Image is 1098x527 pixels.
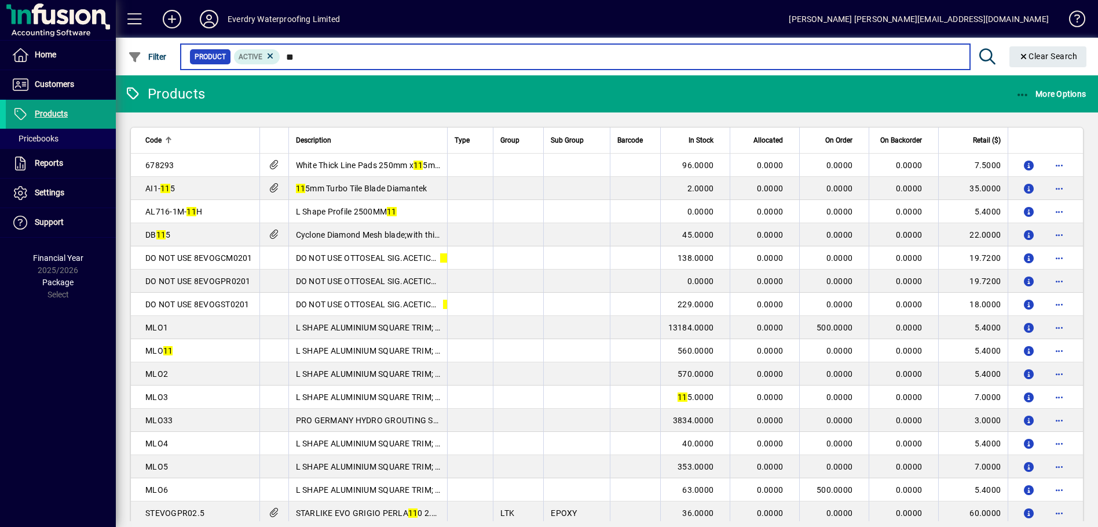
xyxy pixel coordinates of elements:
span: 0.0000 [757,392,784,402]
div: Code [145,134,252,147]
span: On Order [825,134,852,147]
span: 0.0000 [896,485,923,495]
span: MLO1 [145,323,168,332]
button: Clear [1009,46,1087,67]
span: 13184.0000 [668,323,714,332]
button: More options [1050,411,1068,430]
button: More options [1050,504,1068,522]
td: 3.0000 [938,409,1008,432]
span: AL716-1M- H [145,207,202,216]
span: Code [145,134,162,147]
span: DO NOT USE 8EVOGPR0201 [145,277,251,286]
span: 0.0000 [896,369,923,379]
td: 7.0000 [938,386,1008,409]
td: 35.0000 [938,177,1008,200]
span: 0.0000 [757,416,784,425]
span: STARLIKE EVO GRIGIO PERLA 0 2.5kg bucket [296,508,473,518]
span: 0.0000 [896,392,923,402]
span: 0.0000 [757,277,784,286]
a: Knowledge Base [1060,2,1084,40]
span: 353.0000 [678,462,713,471]
span: 0.0000 [757,508,784,518]
span: Home [35,50,56,59]
span: 3834.0000 [673,416,713,425]
span: Type [455,134,470,147]
span: L SHAPE ALUMINIUM SQUARE TRIM; [PERSON_NAME] mm [296,439,523,448]
button: More options [1050,226,1068,244]
span: 45.0000 [682,230,713,239]
span: 2.0000 [687,184,714,193]
em: 11 [156,230,166,239]
span: Allocated [753,134,783,147]
span: 0.0000 [826,277,853,286]
span: 63.0000 [682,485,713,495]
span: MLO33 [145,416,173,425]
div: Type [455,134,486,147]
span: 678293 [145,161,174,170]
span: On Backorder [880,134,922,147]
button: More options [1050,388,1068,406]
span: 0.0000 [687,207,714,216]
td: 5.4000 [938,339,1008,362]
span: MLO2 [145,369,168,379]
span: 0.0000 [757,323,784,332]
button: Filter [125,46,170,67]
span: 0.0000 [826,416,853,425]
span: DO NOT USE OTTOSEAL SIG.ACETICO (C 43) GRIGIO PERLA 0 TUBE [296,277,556,286]
td: 19.7200 [938,270,1008,293]
td: 5.4000 [938,478,1008,501]
span: Products [35,109,68,118]
em: 11 [186,207,196,216]
a: Pricebooks [6,129,116,148]
button: More options [1050,365,1068,383]
span: AI1- 5 [145,184,175,193]
span: 0.0000 [757,462,784,471]
span: DO NOT USE 8EVOGST0201 [145,300,250,309]
span: DO NOT USE OTTOSEAL SIG.ACETICO( 68) GRIGIO CEMENTO 125 TUBE [296,253,571,263]
span: Pricebooks [12,134,58,143]
span: 0.0000 [757,161,784,170]
span: 0.0000 [826,184,853,193]
mat-chip: Activation Status: Active [234,49,280,64]
button: More options [1050,295,1068,314]
span: Customers [35,79,74,89]
span: 0.0000 [896,161,923,170]
button: More options [1050,179,1068,198]
span: 0.0000 [757,230,784,239]
span: Active [239,53,262,61]
span: 0.0000 [826,508,853,518]
span: 0.0000 [826,300,853,309]
span: Clear Search [1019,52,1078,61]
span: 0.0000 [757,253,784,263]
span: 0.0000 [896,207,923,216]
button: More options [1050,156,1068,175]
span: 0.0000 [896,253,923,263]
span: DB 5 [145,230,170,239]
td: 5.4000 [938,362,1008,386]
span: In Stock [689,134,713,147]
span: 0.0000 [757,300,784,309]
span: 0.0000 [757,369,784,379]
span: Description [296,134,331,147]
button: More options [1050,481,1068,499]
span: Reports [35,158,63,168]
span: EPOXY [551,508,577,518]
span: LTK [500,508,514,518]
div: On Backorder [876,134,932,147]
div: Barcode [617,134,653,147]
span: L SHAPE ALUMINIUM SQUARE TRIM; BRIGHT SILVER MM [296,369,518,379]
span: DO NOT USE OTTOSEAL SIG.ACETICO)( 70) GRIGIO SETA 5 TUBE [296,300,553,309]
span: L SHAPE ALUMINIUM SQUARE TRIM; BRIGHT SILVER [DOMAIN_NAME] [296,346,560,355]
span: L SHAPE ALUMINIUM SQUARE TRIM; DEEPBRUSH SILVER [296,392,521,402]
em: 11 [678,392,687,402]
span: L SHAPE ALUMINIUM SQUARE TRIM; [PERSON_NAME] MM [296,485,523,495]
span: Barcode [617,134,643,147]
span: STEVOGPR02.5 [145,508,204,518]
span: MLO4 [145,439,168,448]
div: [PERSON_NAME] [PERSON_NAME][EMAIL_ADDRESS][DOMAIN_NAME] [789,10,1049,28]
em: 11 [408,508,418,518]
span: Support [35,217,64,227]
span: White Thick Line Pads 250mm x 5mm [296,161,442,170]
a: Home [6,41,116,70]
span: 0.0000 [896,462,923,471]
